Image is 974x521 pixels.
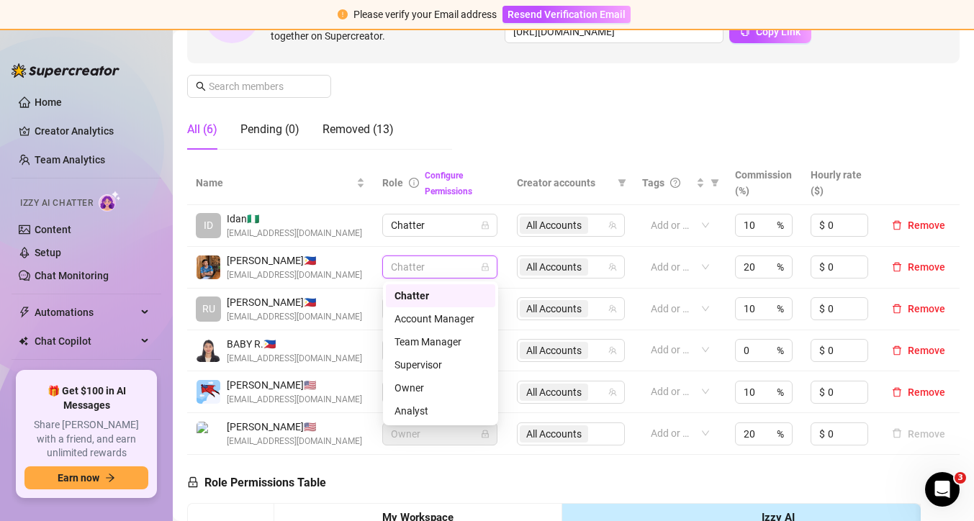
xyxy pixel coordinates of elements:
span: ID [204,217,213,233]
span: Automations [35,301,137,324]
div: Account Manager [394,311,487,327]
span: All Accounts [526,301,582,317]
span: arrow-right [105,473,115,483]
a: Team Analytics [35,154,105,166]
button: Remove [886,425,951,443]
span: delete [892,345,902,355]
div: Please verify your Email address [353,6,497,22]
span: lock [481,263,490,271]
span: Remove [908,386,945,398]
span: Izzy AI Chatter [20,196,93,210]
span: thunderbolt [19,307,30,318]
div: Chatter [394,288,487,304]
div: Owner [386,376,495,399]
a: Chat Monitoring [35,270,109,281]
span: Remove [908,261,945,273]
div: Analyst [394,403,487,419]
img: BABY ROSE ALINAR [197,338,220,362]
div: Team Manager [386,330,495,353]
button: Remove [886,300,951,317]
div: Analyst [386,399,495,422]
div: Account Manager [386,307,495,330]
div: Team Manager [394,334,487,350]
button: Remove [886,217,951,234]
span: All Accounts [526,384,582,400]
span: 🎁 Get $100 in AI Messages [24,384,148,412]
a: Creator Analytics [35,119,150,142]
span: Name [196,175,353,191]
span: All Accounts [526,217,582,233]
span: search [196,81,206,91]
a: Home [35,96,62,108]
span: RU [202,301,215,317]
img: Chat Copilot [19,336,28,346]
th: Commission (%) [726,161,802,205]
span: team [608,263,617,271]
span: copy [740,26,750,36]
span: All Accounts [526,343,582,358]
span: Tags [642,175,664,191]
span: Remove [908,219,945,231]
span: [PERSON_NAME] 🇵🇭 [227,253,362,268]
div: Removed (13) [323,121,394,138]
span: team [608,221,617,230]
button: Resend Verification Email [502,6,631,23]
span: BABY R. 🇵🇭 [227,336,362,352]
span: All Accounts [526,259,582,275]
div: Pending (0) [240,121,299,138]
span: [EMAIL_ADDRESS][DOMAIN_NAME] [227,393,362,407]
span: Earn now [58,472,99,484]
span: filter [615,172,629,194]
span: 3 [955,472,966,484]
span: filter [618,178,626,187]
input: Search members [209,78,311,94]
span: Role [382,177,403,189]
span: [EMAIL_ADDRESS][DOMAIN_NAME] [227,227,362,240]
span: team [608,304,617,313]
span: [PERSON_NAME] 🇺🇸 [227,377,362,393]
span: [PERSON_NAME] 🇺🇸 [227,419,362,435]
span: delete [892,262,902,272]
span: All Accounts [520,342,588,359]
span: Owner [391,423,489,445]
img: logo-BBDzfeDw.svg [12,63,120,78]
button: Remove [886,342,951,359]
a: Setup [35,247,61,258]
div: All (6) [187,121,217,138]
span: Chatter [391,256,489,278]
a: Content [35,224,71,235]
span: lock [187,476,199,488]
a: Configure Permissions [425,171,472,196]
span: team [608,388,617,397]
iframe: Intercom live chat [925,472,960,507]
span: Creator accounts [517,175,612,191]
img: AI Chatter [99,191,121,212]
img: Chester Tagayuna [197,255,220,279]
span: All Accounts [520,217,588,234]
span: Idan 🇳🇬 [227,211,362,227]
span: [EMAIL_ADDRESS][DOMAIN_NAME] [227,435,362,448]
h5: Role Permissions Table [187,474,326,491]
span: All Accounts [520,258,588,276]
th: Hourly rate ($) [802,161,878,205]
span: Resend Verification Email [508,9,626,20]
span: [EMAIL_ADDRESS][DOMAIN_NAME] [227,352,362,366]
span: lock [481,430,490,438]
span: filter [711,178,719,187]
div: Chatter [386,284,495,307]
span: delete [892,304,902,314]
button: Remove [886,384,951,401]
span: filter [708,172,722,194]
div: Supervisor [386,353,495,376]
button: Earn nowarrow-right [24,466,148,489]
span: Chat Copilot [35,330,137,353]
span: [PERSON_NAME] 🇵🇭 [227,294,362,310]
span: [EMAIL_ADDRESS][DOMAIN_NAME] [227,268,362,282]
button: Copy Link [729,20,811,43]
span: exclamation-circle [338,9,348,19]
span: Remove [908,303,945,314]
span: Chatter [391,214,489,236]
div: Owner [394,380,487,396]
span: Share [PERSON_NAME] with a friend, and earn unlimited rewards [24,418,148,461]
span: question-circle [670,178,680,188]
